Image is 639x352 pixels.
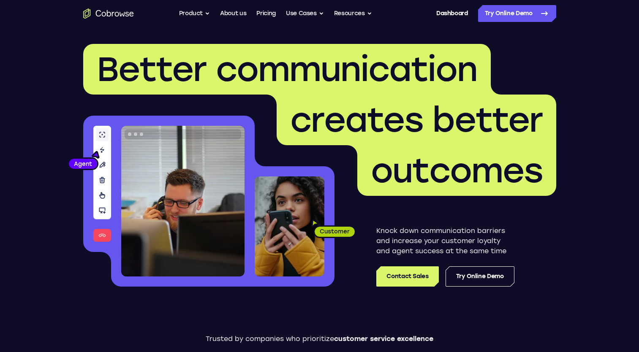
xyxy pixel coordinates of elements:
a: Pricing [256,5,276,22]
a: About us [220,5,246,22]
button: Product [179,5,210,22]
button: Resources [334,5,372,22]
span: Better communication [97,49,477,89]
a: Try Online Demo [446,266,514,287]
span: outcomes [371,150,543,191]
span: customer service excellence [334,335,433,343]
img: A customer holding their phone [255,176,324,276]
a: Contact Sales [376,266,438,287]
img: A customer support agent talking on the phone [121,126,245,276]
span: creates better [290,100,543,140]
a: Try Online Demo [478,5,556,22]
button: Use Cases [286,5,324,22]
a: Go to the home page [83,8,134,19]
p: Knock down communication barriers and increase your customer loyalty and agent success at the sam... [376,226,514,256]
a: Dashboard [436,5,468,22]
